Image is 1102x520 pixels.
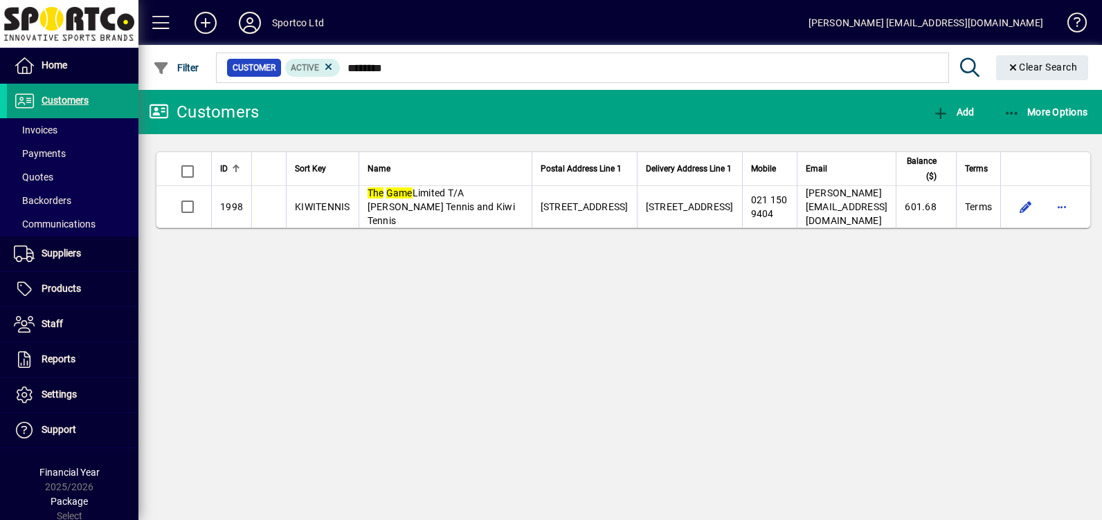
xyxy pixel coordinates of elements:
span: Mobile [751,161,776,176]
div: Mobile [751,161,788,176]
a: Products [7,272,138,306]
div: Customers [149,101,259,123]
span: Products [42,283,81,294]
span: Support [42,424,76,435]
span: KIWITENNIS [295,201,350,212]
button: More Options [1000,100,1092,124]
div: Sportco Ltd [272,12,324,34]
a: Reports [7,342,138,377]
span: Suppliers [42,248,81,259]
a: Invoices [7,118,138,142]
span: [STREET_ADDRESS] [646,201,734,212]
span: Reports [42,353,75,364]
td: 601.68 [896,186,956,228]
button: Add [183,10,228,35]
button: Profile [228,10,272,35]
a: Home [7,48,138,83]
span: Limited T/A [PERSON_NAME] Tennis and Kiwi Tennis [368,187,515,226]
button: Add [929,100,977,124]
span: Add [932,106,974,118]
span: Filter [153,62,199,73]
span: Customer [233,61,275,75]
span: Invoices [14,124,57,136]
span: [STREET_ADDRESS] [541,201,629,212]
div: ID [220,161,243,176]
a: Backorders [7,189,138,212]
div: Balance ($) [905,154,949,184]
a: Communications [7,212,138,236]
em: Game [386,187,413,198]
mat-chip: Activation Status: Active [285,59,341,77]
a: Payments [7,142,138,165]
button: Clear [996,55,1089,80]
span: Staff [42,318,63,329]
button: Filter [150,55,203,80]
span: Financial Year [39,467,100,478]
a: Support [7,413,138,447]
div: Name [368,161,523,176]
span: More Options [1004,106,1088,118]
span: Home [42,59,67,71]
span: Settings [42,389,77,400]
a: Suppliers [7,236,138,271]
a: Staff [7,307,138,342]
span: 021 150 9404 [751,194,788,219]
span: Clear Search [1007,62,1078,73]
span: Quotes [14,171,53,183]
span: Payments [14,148,66,159]
span: Terms [965,200,992,214]
button: More options [1051,196,1073,218]
span: Communications [14,219,96,230]
button: Edit [1015,196,1037,218]
span: [PERSON_NAME][EMAIL_ADDRESS][DOMAIN_NAME] [806,187,888,226]
span: Sort Key [295,161,326,176]
span: ID [220,161,228,176]
span: Terms [965,161,988,176]
span: Delivery Address Line 1 [646,161,732,176]
span: Package [51,496,88,507]
em: The [368,187,384,198]
span: Active [291,63,319,73]
span: Name [368,161,390,176]
span: Balance ($) [905,154,937,184]
span: Customers [42,95,89,106]
span: Email [806,161,827,176]
a: Quotes [7,165,138,189]
span: Backorders [14,195,71,206]
div: [PERSON_NAME] [EMAIL_ADDRESS][DOMAIN_NAME] [809,12,1043,34]
span: Postal Address Line 1 [541,161,622,176]
a: Settings [7,378,138,412]
div: Email [806,161,888,176]
span: 1998 [220,201,243,212]
a: Knowledge Base [1057,3,1085,48]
